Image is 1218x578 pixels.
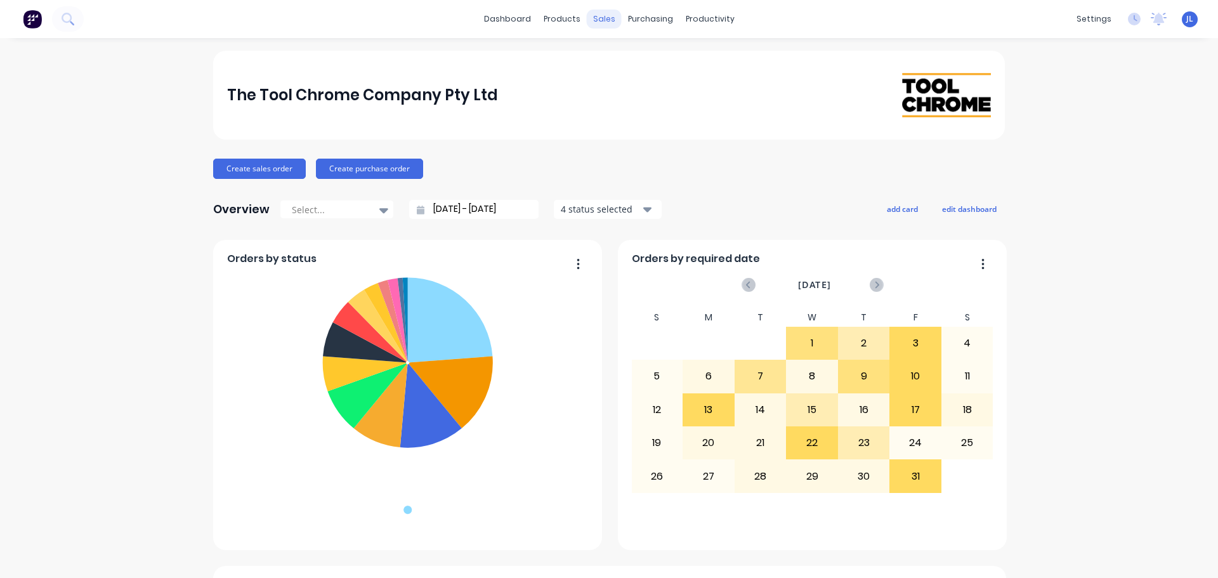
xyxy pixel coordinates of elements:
div: S [631,308,683,327]
div: 28 [735,460,786,492]
div: T [838,308,890,327]
div: 17 [890,394,941,426]
div: 30 [839,460,889,492]
div: 23 [839,427,889,459]
span: Orders by status [227,251,317,266]
div: 22 [787,427,837,459]
span: JL [1186,13,1193,25]
div: 21 [735,427,786,459]
div: 6 [683,360,734,392]
div: W [786,308,838,327]
div: T [735,308,787,327]
div: 11 [942,360,993,392]
div: 31 [890,460,941,492]
div: 8 [787,360,837,392]
div: 1 [787,327,837,359]
div: sales [587,10,622,29]
div: 5 [632,360,683,392]
div: 25 [942,427,993,459]
button: Create purchase order [316,159,423,179]
button: edit dashboard [934,200,1005,217]
div: purchasing [622,10,679,29]
div: The Tool Chrome Company Pty Ltd [227,82,498,108]
button: add card [879,200,926,217]
div: 13 [683,394,734,426]
div: 29 [787,460,837,492]
button: Create sales order [213,159,306,179]
div: 20 [683,427,734,459]
div: 4 status selected [561,202,641,216]
div: 24 [890,427,941,459]
a: dashboard [478,10,537,29]
div: M [683,308,735,327]
div: 12 [632,394,683,426]
div: 7 [735,360,786,392]
div: F [889,308,941,327]
div: 14 [735,394,786,426]
div: 19 [632,427,683,459]
div: 9 [839,360,889,392]
div: 10 [890,360,941,392]
span: [DATE] [798,278,831,292]
span: Orders by required date [632,251,760,266]
div: Overview [213,197,270,222]
button: 4 status selected [554,200,662,219]
div: settings [1070,10,1118,29]
div: 2 [839,327,889,359]
img: Factory [23,10,42,29]
div: productivity [679,10,741,29]
div: 27 [683,460,734,492]
div: 4 [942,327,993,359]
div: 3 [890,327,941,359]
div: 16 [839,394,889,426]
div: S [941,308,993,327]
img: The Tool Chrome Company Pty Ltd [902,73,991,117]
div: 15 [787,394,837,426]
div: 18 [942,394,993,426]
div: 26 [632,460,683,492]
div: products [537,10,587,29]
